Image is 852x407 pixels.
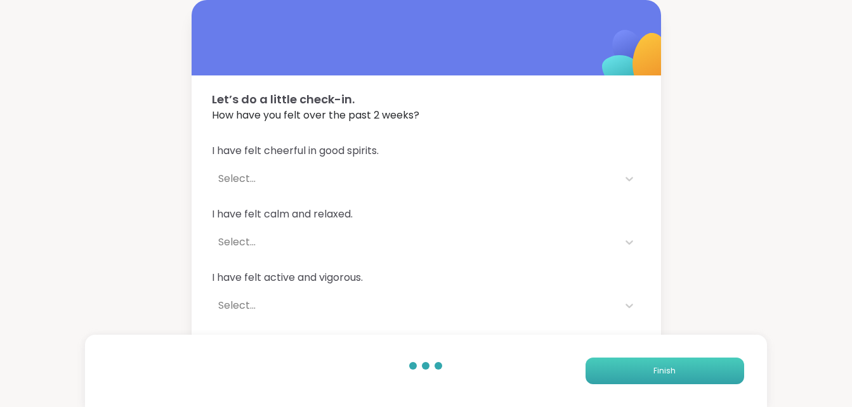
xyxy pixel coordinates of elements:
span: Let’s do a little check-in. [212,91,641,108]
span: I have felt calm and relaxed. [212,207,641,222]
div: Select... [218,298,612,313]
span: I have felt active and vigorous. [212,270,641,285]
button: Finish [586,358,744,384]
div: Select... [218,235,612,250]
div: Select... [218,171,612,186]
span: How have you felt over the past 2 weeks? [212,108,641,123]
span: I have felt cheerful in good spirits. [212,143,641,158]
span: Finish [653,365,676,377]
span: I woke up feeling fresh and rested. [212,333,641,349]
